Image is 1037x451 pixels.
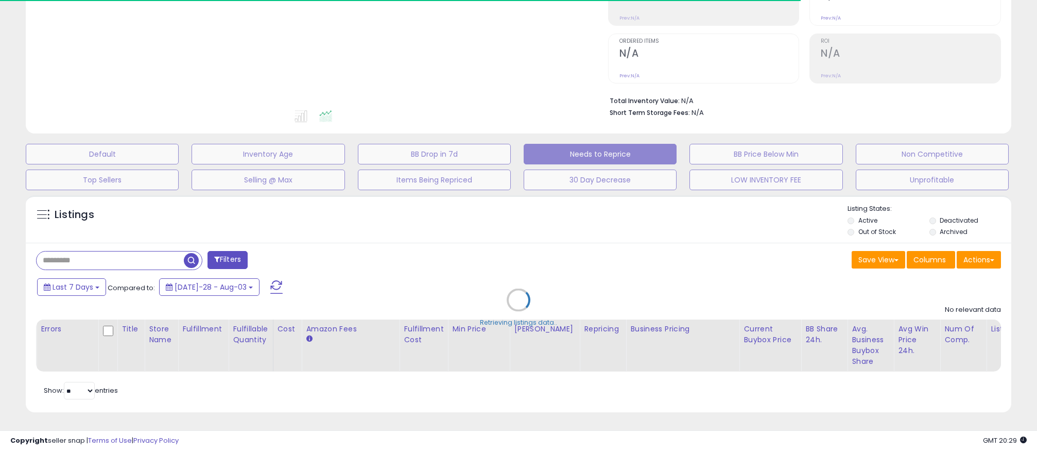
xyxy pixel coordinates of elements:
[480,318,557,327] div: Retrieving listings data..
[88,436,132,445] a: Terms of Use
[619,73,640,79] small: Prev: N/A
[10,436,179,446] div: seller snap | |
[358,170,511,190] button: Items Being Repriced
[524,144,677,164] button: Needs to Reprice
[983,436,1027,445] span: 2025-08-11 20:29 GMT
[610,96,680,105] b: Total Inventory Value:
[692,108,704,118] span: N/A
[856,144,1009,164] button: Non Competitive
[821,73,841,79] small: Prev: N/A
[856,170,1009,190] button: Unprofitable
[619,47,799,61] h2: N/A
[133,436,179,445] a: Privacy Policy
[610,108,690,117] b: Short Term Storage Fees:
[524,170,677,190] button: 30 Day Decrease
[689,144,842,164] button: BB Price Below Min
[821,39,1000,44] span: ROI
[358,144,511,164] button: BB Drop in 7d
[689,170,842,190] button: LOW INVENTORY FEE
[192,170,344,190] button: Selling @ Max
[821,47,1000,61] h2: N/A
[26,170,179,190] button: Top Sellers
[192,144,344,164] button: Inventory Age
[610,94,993,106] li: N/A
[26,144,179,164] button: Default
[619,15,640,21] small: Prev: N/A
[821,15,841,21] small: Prev: N/A
[619,39,799,44] span: Ordered Items
[10,436,48,445] strong: Copyright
